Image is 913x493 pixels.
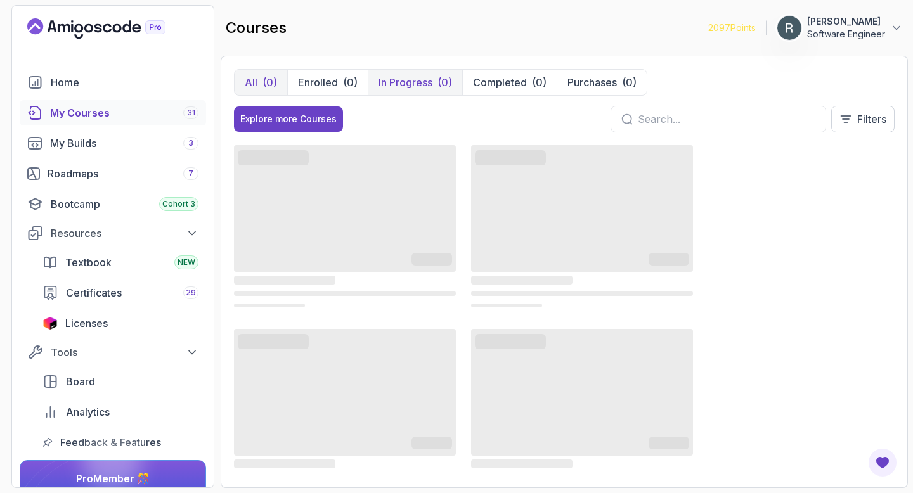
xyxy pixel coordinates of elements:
[187,108,195,118] span: 31
[234,276,335,285] span: ‌
[35,430,206,455] a: feedback
[66,404,110,419] span: Analytics
[234,106,343,132] button: Explore more Courses
[42,317,58,330] img: jetbrains icon
[462,70,557,95] button: Completed(0)
[48,166,198,181] div: Roadmaps
[20,100,206,125] a: courses
[27,18,195,39] a: Landing page
[50,136,198,151] div: My Builds
[473,75,527,90] p: Completed
[475,153,546,163] span: ‌
[287,70,368,95] button: Enrolled(0)
[622,75,637,90] div: (0)
[178,257,195,267] span: NEW
[20,70,206,95] a: home
[471,304,542,307] span: ‌
[188,138,193,148] span: 3
[188,169,193,179] span: 7
[51,345,198,360] div: Tools
[262,75,277,90] div: (0)
[567,75,617,90] p: Purchases
[245,75,257,90] p: All
[234,145,456,272] span: ‌
[20,131,206,156] a: builds
[65,255,112,270] span: Textbook
[777,16,801,40] img: user profile image
[65,316,108,331] span: Licenses
[186,288,196,298] span: 29
[532,75,547,90] div: (0)
[20,191,206,217] a: bootcamp
[777,15,903,41] button: user profile image[PERSON_NAME]Software Engineer
[471,145,693,272] span: ‌
[471,143,693,311] div: card loading ui
[411,439,452,449] span: ‌
[234,291,456,296] span: ‌
[35,250,206,275] a: textbook
[35,311,206,336] a: licenses
[51,75,198,90] div: Home
[66,285,122,300] span: Certificates
[471,276,573,285] span: ‌
[475,336,546,347] span: ‌
[857,112,886,127] p: Filters
[649,255,689,266] span: ‌
[20,341,206,364] button: Tools
[867,447,898,478] button: Open Feedback Button
[471,459,573,468] span: ‌
[411,255,452,266] span: ‌
[437,75,452,90] div: (0)
[471,291,693,296] span: ‌
[35,280,206,305] a: certificates
[238,153,309,163] span: ‌
[234,304,305,307] span: ‌
[343,75,358,90] div: (0)
[226,18,287,38] h2: courses
[238,336,309,347] span: ‌
[234,329,456,456] span: ‌
[60,435,161,450] span: Feedback & Features
[471,329,693,456] span: ‌
[51,196,198,212] div: Bootcamp
[368,70,462,95] button: In Progress(0)
[557,70,647,95] button: Purchases(0)
[638,112,815,127] input: Search...
[234,459,335,468] span: ‌
[51,226,198,241] div: Resources
[20,161,206,186] a: roadmaps
[20,222,206,245] button: Resources
[708,22,756,34] p: 2097 Points
[66,374,95,389] span: Board
[807,15,885,28] p: [PERSON_NAME]
[235,70,287,95] button: All(0)
[50,105,198,120] div: My Courses
[807,28,885,41] p: Software Engineer
[298,75,338,90] p: Enrolled
[831,106,895,132] button: Filters
[234,143,456,311] div: card loading ui
[379,75,432,90] p: In Progress
[35,369,206,394] a: board
[649,439,689,449] span: ‌
[162,199,195,209] span: Cohort 3
[240,113,337,125] div: Explore more Courses
[35,399,206,425] a: analytics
